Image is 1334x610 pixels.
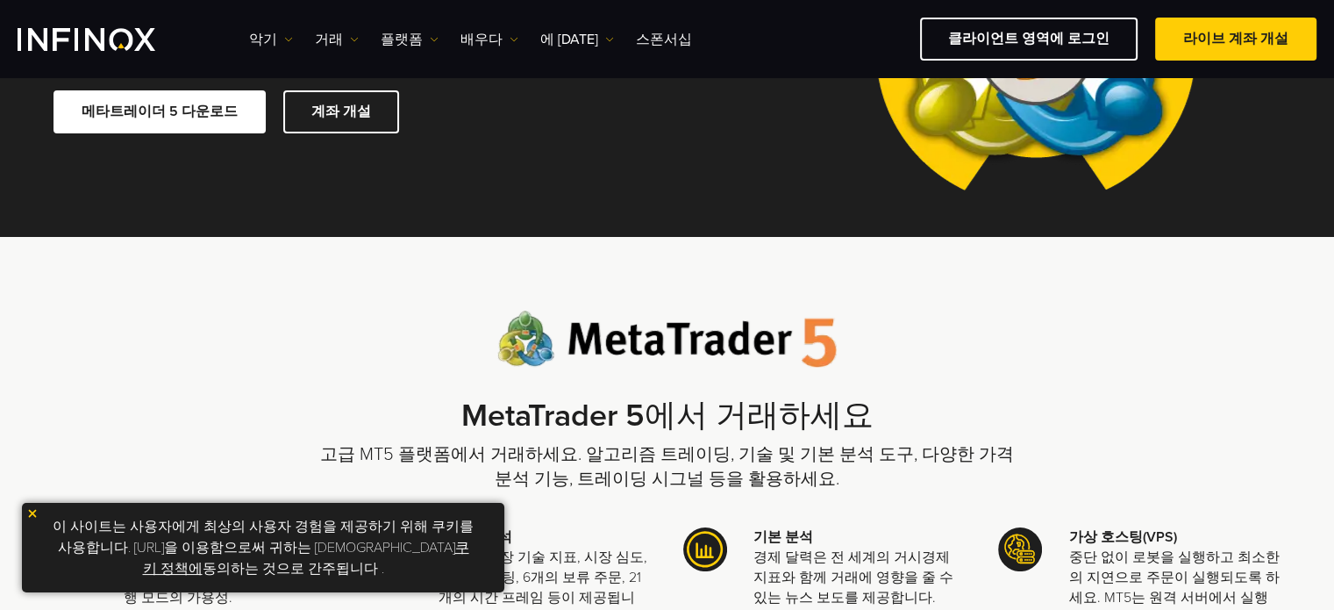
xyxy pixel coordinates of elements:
font: 에 [DATE] [540,31,598,48]
font: 클라이언트 영역에 로그인 [948,30,1109,47]
img: 메타 트레이더 5 아이콘 [998,527,1042,571]
a: 플랫폼 [381,29,439,50]
font: 가상 호스팅(VPS) [1068,528,1176,546]
font: 고급 MT5 플랫폼에서 거래하세요. 알고리즘 트레이딩, 기술 및 기본 분석 도구, 다양한 가격 분석 기능, 트레이딩 시그널 등을 활용하세요. [320,444,1014,490]
a: 배우다 [460,29,518,50]
a: 에 [DATE] [540,29,614,50]
a: 클라이언트 영역에 로그인 [920,18,1138,61]
font: 메타트레이더 5 다운로드 [82,103,238,120]
a: 스폰서십 [636,29,692,50]
img: 메타 트레이더 5 아이콘 [683,527,727,571]
img: 메타 트레이더 5 로고 [497,311,837,368]
a: 계좌 개설 [283,90,399,133]
font: 기본 분석 [753,528,813,546]
font: 경제 달력은 전 세계의 거시경제 지표와 함께 거래에 영향을 줄 수 있는 뉴스 보도를 제공합니다. [753,549,953,606]
a: 라이브 계좌 개설 [1155,18,1316,61]
a: INFINOX 로고 [18,28,196,51]
a: 악기 [249,29,293,50]
font: 동의하는 것으로 간주됩니다 . [203,560,384,578]
font: 계좌 개설 [311,103,371,120]
font: 이 사이트는 사용자에게 최상의 사용자 경험을 제공하기 위해 쿠키를 사용합니다. [URL]을 이용함으로써 귀하는 [DEMOGRAPHIC_DATA] [53,518,474,556]
font: 에서 거래하세요 [645,397,874,434]
img: 노란색 닫기 아이콘 [26,507,39,520]
font: 라이브 계좌 개설 [1183,30,1288,47]
font: 배우다 [460,31,503,48]
font: 악기 [249,31,277,48]
font: 거래 [315,31,343,48]
font: 스폰서십 [636,31,692,48]
font: MetaTrader 5 [461,397,645,434]
a: 거래 [315,29,359,50]
font: 플랫폼 [381,31,423,48]
a: 메타트레이더 5 다운로드 [54,90,266,133]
